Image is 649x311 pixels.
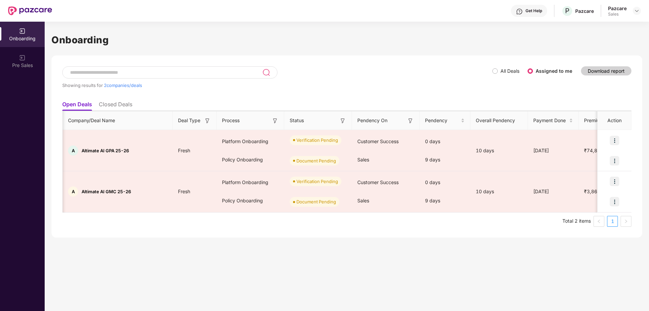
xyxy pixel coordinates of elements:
[217,151,284,169] div: Policy Onboarding
[610,156,619,165] img: icon
[68,186,78,197] div: A
[525,8,542,14] div: Get Help
[579,188,613,194] span: ₹3,86,880
[19,54,26,61] img: svg+xml;base64,PHN2ZyB3aWR0aD0iMjAiIGhlaWdodD0iMjAiIHZpZXdCb3g9IjAgMCAyMCAyMCIgZmlsbD0ibm9uZSIgeG...
[528,188,579,195] div: [DATE]
[290,117,304,124] span: Status
[533,117,568,124] span: Payment Done
[536,68,572,74] label: Assigned to me
[610,177,619,186] img: icon
[634,8,640,14] img: svg+xml;base64,PHN2ZyBpZD0iRHJvcGRvd24tMzJ4MzIiIHhtbG5zPSJodHRwOi8vd3d3LnczLm9yZy8yMDAwL3N2ZyIgd2...
[357,157,369,162] span: Sales
[597,219,601,223] span: left
[470,188,528,195] div: 10 days
[420,192,470,210] div: 9 days
[470,147,528,154] div: 10 days
[594,216,604,227] li: Previous Page
[420,111,470,130] th: Pendency
[217,192,284,210] div: Policy Onboarding
[173,188,196,194] span: Fresh
[104,83,142,88] span: 2 companies/deals
[607,216,618,227] li: 1
[528,147,579,154] div: [DATE]
[575,8,594,14] div: Pazcare
[99,101,132,111] li: Closed Deals
[296,178,338,185] div: Verification Pending
[8,6,52,15] img: New Pazcare Logo
[420,132,470,151] div: 0 days
[624,219,628,223] span: right
[608,5,627,12] div: Pazcare
[407,117,414,124] img: svg+xml;base64,PHN2ZyB3aWR0aD0iMTYiIGhlaWdodD0iMTYiIHZpZXdCb3g9IjAgMCAxNiAxNiIgZmlsbD0ibm9uZSIgeG...
[528,111,579,130] th: Payment Done
[562,216,591,227] li: Total 2 items
[420,173,470,192] div: 0 days
[425,117,460,124] span: Pendency
[173,148,196,153] span: Fresh
[357,179,399,185] span: Customer Success
[339,117,346,124] img: svg+xml;base64,PHN2ZyB3aWR0aD0iMTYiIGhlaWdodD0iMTYiIHZpZXdCb3g9IjAgMCAxNiAxNiIgZmlsbD0ibm9uZSIgeG...
[470,111,528,130] th: Overall Pendency
[565,7,569,15] span: P
[516,8,523,15] img: svg+xml;base64,PHN2ZyBpZD0iSGVscC0zMngzMiIgeG1sbnM9Imh0dHA6Ly93d3cudzMub3JnLzIwMDAvc3ZnIiB3aWR0aD...
[51,32,642,47] h1: Onboarding
[222,117,240,124] span: Process
[608,12,627,17] div: Sales
[579,111,623,130] th: Premium Paid
[272,117,278,124] img: svg+xml;base64,PHN2ZyB3aWR0aD0iMTYiIGhlaWdodD0iMTYiIHZpZXdCb3g9IjAgMCAxNiAxNiIgZmlsbD0ibm9uZSIgeG...
[420,151,470,169] div: 9 days
[217,173,284,192] div: Platform Onboarding
[68,146,78,156] div: A
[262,68,270,76] img: svg+xml;base64,PHN2ZyB3aWR0aD0iMjQiIGhlaWdodD0iMjUiIHZpZXdCb3g9IjAgMCAyNCAyNSIgZmlsbD0ibm9uZSIgeG...
[621,216,631,227] li: Next Page
[19,28,26,35] img: svg+xml;base64,PHN2ZyB3aWR0aD0iMjAiIGhlaWdodD0iMjAiIHZpZXdCb3g9IjAgMCAyMCAyMCIgZmlsbD0ibm9uZSIgeG...
[581,66,631,75] button: Download report
[610,197,619,206] img: icon
[357,198,369,203] span: Sales
[178,117,200,124] span: Deal Type
[204,117,211,124] img: svg+xml;base64,PHN2ZyB3aWR0aD0iMTYiIGhlaWdodD0iMTYiIHZpZXdCb3g9IjAgMCAxNiAxNiIgZmlsbD0ibm9uZSIgeG...
[500,68,519,74] label: All Deals
[62,83,492,88] div: Showing results for
[598,111,631,130] th: Action
[296,157,336,164] div: Document Pending
[357,117,387,124] span: Pendency On
[82,189,131,194] span: Altimate AI GMC 25-26
[594,216,604,227] button: left
[63,111,173,130] th: Company/Deal Name
[82,148,129,153] span: Altimate AI GPA 25-26
[610,136,619,145] img: icon
[607,216,618,226] a: 1
[296,137,338,143] div: Verification Pending
[357,138,399,144] span: Customer Success
[621,216,631,227] button: right
[296,198,336,205] div: Document Pending
[579,148,609,153] span: ₹74,881
[62,101,92,111] li: Open Deals
[217,132,284,151] div: Platform Onboarding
